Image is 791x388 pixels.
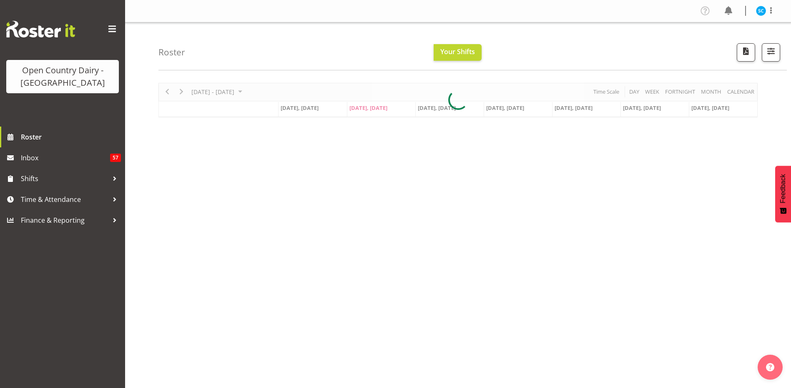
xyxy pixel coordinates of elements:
[158,47,185,57] h4: Roster
[21,152,110,164] span: Inbox
[766,363,774,371] img: help-xxl-2.png
[6,21,75,37] img: Rosterit website logo
[775,166,791,222] button: Feedback - Show survey
[21,193,108,206] span: Time & Attendance
[762,43,780,62] button: Filter Shifts
[15,64,110,89] div: Open Country Dairy - [GEOGRAPHIC_DATA]
[21,214,108,226] span: Finance & Reporting
[110,154,121,162] span: 57
[440,47,475,56] span: Your Shifts
[737,43,755,62] button: Download a PDF of the roster according to the set date range.
[21,172,108,185] span: Shifts
[21,131,121,143] span: Roster
[434,44,482,61] button: Your Shifts
[779,174,787,203] span: Feedback
[756,6,766,16] img: stuart-craig9761.jpg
